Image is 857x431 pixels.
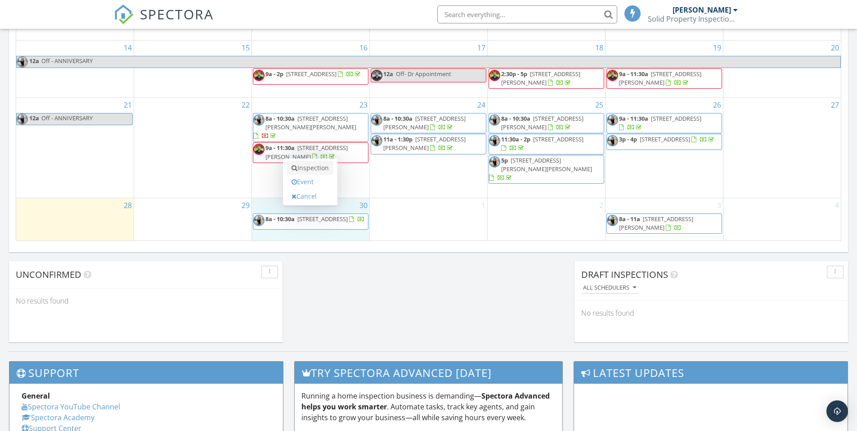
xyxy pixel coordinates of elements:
span: SPECTORA [140,5,214,23]
h3: Try spectora advanced [DATE] [295,362,563,384]
a: Spectora Academy [22,413,94,422]
a: 8a - 10:30a [STREET_ADDRESS] [253,213,368,230]
a: 5p [STREET_ADDRESS][PERSON_NAME][PERSON_NAME] [489,155,604,184]
a: Go to September 28, 2025 [122,198,134,213]
img: baphoto_bobbymelody117.jpg [371,135,382,146]
td: Go to September 21, 2025 [16,97,134,198]
img: baphoto_bobbymelody117.jpg [253,215,265,226]
a: 2:30p - 5p [STREET_ADDRESS][PERSON_NAME] [489,68,604,89]
span: Off- Dr Appointment [396,70,451,78]
span: [STREET_ADDRESS][PERSON_NAME][PERSON_NAME] [265,114,356,131]
span: 9a - 11:30a [619,70,648,78]
div: [PERSON_NAME] [673,5,731,14]
div: Solid Property Inspections, LLC [648,14,738,23]
a: SPECTORA [114,12,214,31]
a: Go to September 19, 2025 [711,41,723,55]
span: Off - ANNIVERSARY [41,57,93,65]
a: 8a - 10:30a [STREET_ADDRESS][PERSON_NAME] [383,114,466,131]
a: 9a - 2p [STREET_ADDRESS] [265,70,362,78]
a: Spectora YouTube Channel [22,402,120,412]
span: 3p - 4p [619,135,637,143]
span: 8a - 10:30a [501,114,530,122]
a: 11:30a - 2p [STREET_ADDRESS] [501,135,583,152]
a: Go to September 17, 2025 [476,41,487,55]
a: 9a - 2p [STREET_ADDRESS] [253,68,368,85]
div: No results found [9,289,283,313]
td: Go to September 27, 2025 [723,97,841,198]
span: [STREET_ADDRESS] [533,135,583,143]
td: Go to September 20, 2025 [723,41,841,98]
td: Go to September 14, 2025 [16,41,134,98]
img: randy2.jpg [371,70,382,81]
input: Search everything... [437,5,617,23]
td: Go to September 29, 2025 [134,198,252,240]
span: [STREET_ADDRESS][PERSON_NAME] [619,70,701,86]
a: Cancel [287,189,333,204]
a: Go to October 2, 2025 [597,198,605,213]
td: Go to September 15, 2025 [134,41,252,98]
a: Go to September 27, 2025 [829,98,841,112]
img: baphoto_bobbymelody117.jpg [17,56,28,68]
span: [STREET_ADDRESS][PERSON_NAME] [501,114,583,131]
a: Go to October 1, 2025 [480,198,487,213]
a: Go to September 24, 2025 [476,98,487,112]
span: [STREET_ADDRESS] [286,70,337,78]
img: randy2.jpg [253,144,265,155]
span: 5p [501,156,508,164]
td: Go to September 23, 2025 [252,97,370,198]
span: Off - ANNIVERSARY [41,114,93,122]
a: Go to September 29, 2025 [240,198,251,213]
a: 8a - 10:30a [STREET_ADDRESS][PERSON_NAME] [501,114,583,131]
a: Go to September 16, 2025 [358,41,369,55]
a: Inspection [287,161,333,175]
a: Go to September 20, 2025 [829,41,841,55]
span: [STREET_ADDRESS][PERSON_NAME] [501,70,580,86]
span: Draft Inspections [581,268,668,281]
img: baphoto_bobbymelody117.jpg [607,114,618,126]
img: randy2.jpg [607,70,618,81]
span: 11a - 1:30p [383,135,413,143]
span: 8a - 10:30a [265,114,295,122]
a: 3p - 4p [STREET_ADDRESS] [619,135,716,143]
span: 9a - 11:30a [265,144,295,152]
a: 9a - 11:30a [STREET_ADDRESS][PERSON_NAME] [253,142,368,163]
img: baphoto_bobbymelody117.jpg [607,135,618,146]
a: 11a - 1:30p [STREET_ADDRESS][PERSON_NAME] [383,135,466,152]
img: baphoto_bobbymelody117.jpg [489,114,500,126]
img: baphoto_bobbymelody117.jpg [17,113,28,125]
span: [STREET_ADDRESS][PERSON_NAME] [265,144,348,160]
div: No results found [574,301,848,325]
td: Go to September 19, 2025 [605,41,723,98]
span: 2:30p - 5p [501,70,527,78]
a: 9a - 11:30a [STREET_ADDRESS][PERSON_NAME] [265,144,348,160]
span: Unconfirmed [16,268,81,281]
img: baphoto_bobbymelody117.jpg [253,114,265,126]
a: 8a - 11a [STREET_ADDRESS][PERSON_NAME] [606,213,722,234]
a: 5p [STREET_ADDRESS][PERSON_NAME][PERSON_NAME] [489,156,592,181]
img: baphoto_bobbymelody117.jpg [607,215,618,226]
span: 11:30a - 2p [501,135,530,143]
a: 8a - 10:30a [STREET_ADDRESS][PERSON_NAME][PERSON_NAME] [253,114,356,140]
span: 12a [29,113,40,125]
a: 8a - 10:30a [STREET_ADDRESS][PERSON_NAME] [371,113,486,133]
span: 8a - 10:30a [383,114,413,122]
a: Go to October 4, 2025 [833,198,841,213]
td: Go to September 26, 2025 [605,97,723,198]
td: Go to September 17, 2025 [370,41,488,98]
a: 9a - 11:30a [STREET_ADDRESS][PERSON_NAME] [606,68,722,89]
img: baphoto_bobbymelody117.jpg [489,156,500,168]
a: Go to September 30, 2025 [358,198,369,213]
strong: Spectora Advanced helps you work smarter [301,391,550,412]
a: 9a - 11:30a [STREET_ADDRESS] [619,114,701,131]
a: Go to September 15, 2025 [240,41,251,55]
span: 8a - 10:30a [265,215,295,223]
a: Go to September 25, 2025 [593,98,605,112]
a: Go to September 23, 2025 [358,98,369,112]
a: 11:30a - 2p [STREET_ADDRESS] [489,134,604,154]
span: [STREET_ADDRESS] [297,215,348,223]
img: The Best Home Inspection Software - Spectora [114,5,134,24]
span: 9a - 2p [265,70,283,78]
div: All schedulers [583,285,636,291]
a: 9a - 11:30a [STREET_ADDRESS][PERSON_NAME] [619,70,701,86]
td: Go to September 22, 2025 [134,97,252,198]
